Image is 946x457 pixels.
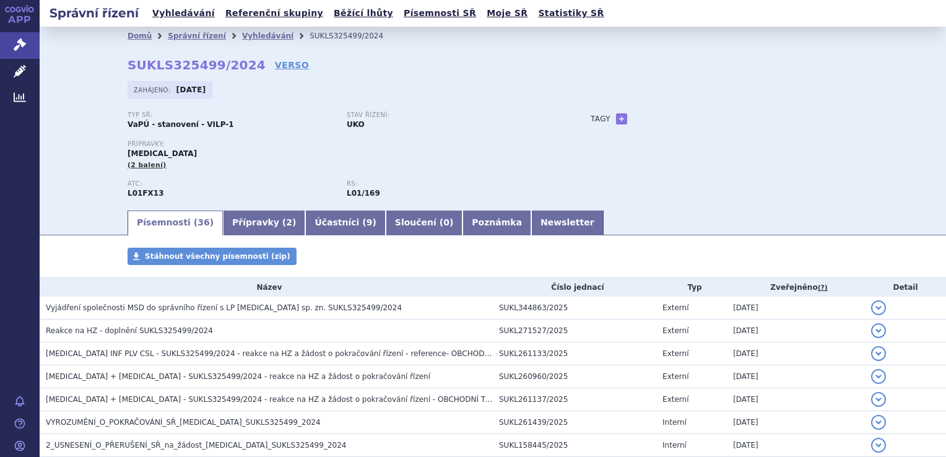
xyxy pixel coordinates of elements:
a: Vyhledávání [149,5,219,22]
strong: SUKLS325499/2024 [128,58,266,72]
th: Detail [865,278,946,297]
h2: Správní řízení [40,4,149,22]
td: [DATE] [727,297,865,320]
a: Referenční skupiny [222,5,327,22]
th: Název [40,278,493,297]
td: SUKL260960/2025 [493,365,656,388]
button: detail [871,300,886,315]
td: [DATE] [727,365,865,388]
span: Zahájeno: [134,85,173,95]
button: detail [871,323,886,338]
a: Poznámka [462,211,531,235]
span: Vyjádření společnosti MSD do správního řízení s LP PADCEV sp. zn. SUKLS325499/2024 [46,303,402,312]
td: SUKL158445/2025 [493,434,656,457]
span: Externí [662,395,688,404]
span: Reakce na HZ - doplnění SUKLS325499/2024 [46,326,213,335]
span: Externí [662,326,688,335]
span: 36 [197,217,209,227]
li: SUKLS325499/2024 [310,27,399,45]
button: detail [871,392,886,407]
strong: [DATE] [176,85,206,94]
th: Typ [656,278,727,297]
strong: VaPÚ - stanovení - VILP-1 [128,120,234,129]
a: VERSO [275,59,309,71]
th: Zveřejněno [727,278,865,297]
strong: enfortumab vedotin [347,189,380,198]
a: Newsletter [531,211,604,235]
span: Externí [662,372,688,381]
td: [DATE] [727,411,865,434]
a: + [616,113,627,124]
a: Přípravky (2) [223,211,305,235]
span: Externí [662,303,688,312]
span: (2 balení) [128,161,167,169]
span: 2 [286,217,292,227]
th: Číslo jednací [493,278,656,297]
span: Interní [662,418,687,427]
td: [DATE] [727,342,865,365]
button: detail [871,346,886,361]
a: Správní řízení [168,32,226,40]
abbr: (?) [818,284,828,292]
td: [DATE] [727,388,865,411]
span: VYROZUMĚNÍ_O_POKRAČOVÁNÍ_SŘ_PADCEV_SUKLS325499_2024 [46,418,321,427]
strong: UKO [347,120,365,129]
a: Domů [128,32,152,40]
strong: ENFORTUMAB VEDOTIN [128,189,164,198]
span: Externí [662,349,688,358]
a: Písemnosti (36) [128,211,223,235]
a: Běžící lhůty [330,5,397,22]
p: ATC: [128,180,334,188]
button: detail [871,369,886,384]
span: 9 [367,217,373,227]
a: Sloučení (0) [386,211,462,235]
button: detail [871,438,886,453]
td: SUKL344863/2025 [493,297,656,320]
a: Stáhnout všechny písemnosti (zip) [128,248,297,265]
p: Přípravky: [128,141,566,148]
span: 0 [443,217,449,227]
td: [DATE] [727,320,865,342]
span: Padcev + Keytruda - SUKLS325499/2024 - reakce na HZ a žádost o pokračování řízení [46,372,430,381]
a: Vyhledávání [242,32,293,40]
button: detail [871,415,886,430]
span: 2_USNESENÍ_O_PŘERUŠENÍ_SŘ_na_žádost_PADCEV_SUKLS325499_2024 [46,441,346,450]
p: RS: [347,180,553,188]
a: Písemnosti SŘ [400,5,480,22]
span: Padcev + Keytruda - SUKLS325499/2024 - reakce na HZ a žádost o pokračování řízení - OBCHODNÍ TAJE... [46,395,520,404]
a: Statistiky SŘ [534,5,607,22]
td: SUKL261439/2025 [493,411,656,434]
span: PADCEV INF PLV CSL - SUKLS325499/2024 - reakce na HZ a žádost o pokračování řízení - reference- O... [46,349,534,358]
span: [MEDICAL_DATA] [128,149,197,158]
h3: Tagy [591,111,610,126]
a: Účastníci (9) [305,211,385,235]
td: SUKL261137/2025 [493,388,656,411]
span: Interní [662,441,687,450]
td: SUKL271527/2025 [493,320,656,342]
span: Stáhnout všechny písemnosti (zip) [145,252,290,261]
p: Typ SŘ: [128,111,334,119]
td: SUKL261133/2025 [493,342,656,365]
td: [DATE] [727,434,865,457]
p: Stav řízení: [347,111,553,119]
a: Moje SŘ [483,5,531,22]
